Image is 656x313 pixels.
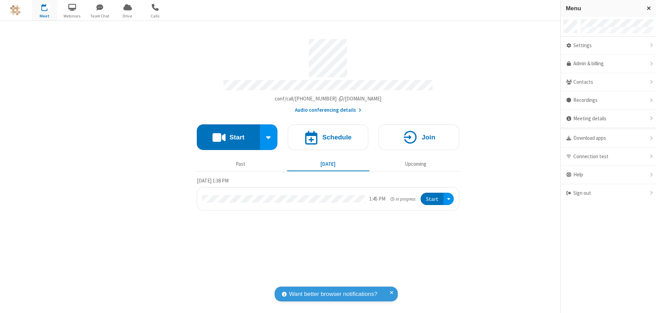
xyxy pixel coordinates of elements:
button: Join [379,124,459,150]
section: Account details [197,34,459,114]
span: Drive [115,13,140,19]
h4: Join [422,134,435,140]
button: Audio conferencing details [295,106,361,114]
div: Start conference options [260,124,278,150]
span: Calls [142,13,168,19]
div: Settings [561,37,656,55]
button: Start [197,124,260,150]
h4: Schedule [322,134,352,140]
span: Want better browser notifications? [289,290,377,299]
img: QA Selenium DO NOT DELETE OR CHANGE [10,5,20,15]
div: Open menu [443,193,454,205]
button: Copy my meeting room linkCopy my meeting room link [275,95,382,103]
div: Help [561,166,656,184]
span: Meet [32,13,57,19]
h3: Menu [566,5,641,12]
div: Download apps [561,129,656,148]
em: in progress [391,196,415,202]
span: Copy my meeting room link [275,95,382,102]
iframe: Chat [639,295,651,308]
div: 1 [46,4,51,9]
button: Schedule [288,124,368,150]
span: Webinars [59,13,85,19]
div: Contacts [561,73,656,92]
button: Upcoming [374,158,457,171]
div: Sign out [561,184,656,202]
h4: Start [229,134,244,140]
div: Connection test [561,148,656,166]
section: Today's Meetings [197,177,459,211]
div: Recordings [561,91,656,110]
div: Meeting details [561,110,656,128]
div: 1:45 PM [369,195,385,203]
span: [DATE] 1:38 PM [197,177,229,184]
button: Past [200,158,282,171]
a: Admin & billing [561,55,656,73]
button: Start [421,193,443,205]
span: Team Chat [87,13,113,19]
button: [DATE] [287,158,369,171]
